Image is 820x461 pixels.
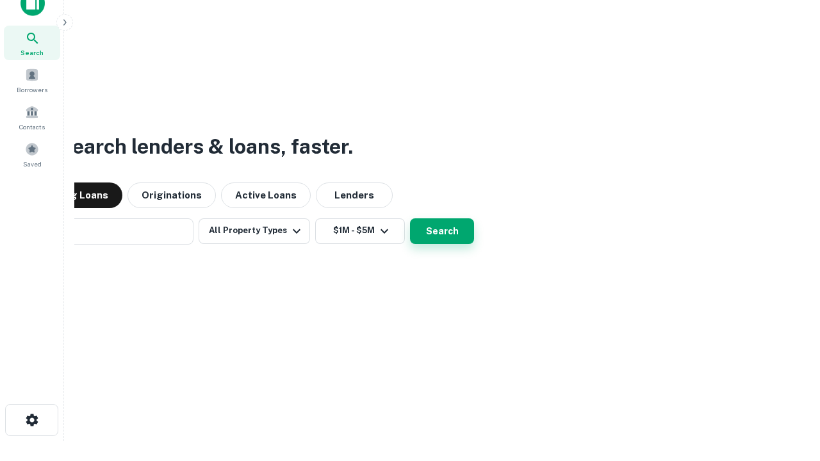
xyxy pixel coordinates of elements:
[199,218,310,244] button: All Property Types
[756,359,820,420] iframe: Chat Widget
[127,182,216,208] button: Originations
[316,182,393,208] button: Lenders
[58,131,353,162] h3: Search lenders & loans, faster.
[17,85,47,95] span: Borrowers
[20,47,44,58] span: Search
[4,63,60,97] a: Borrowers
[4,26,60,60] a: Search
[410,218,474,244] button: Search
[19,122,45,132] span: Contacts
[315,218,405,244] button: $1M - $5M
[221,182,311,208] button: Active Loans
[23,159,42,169] span: Saved
[4,100,60,134] a: Contacts
[4,137,60,172] a: Saved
